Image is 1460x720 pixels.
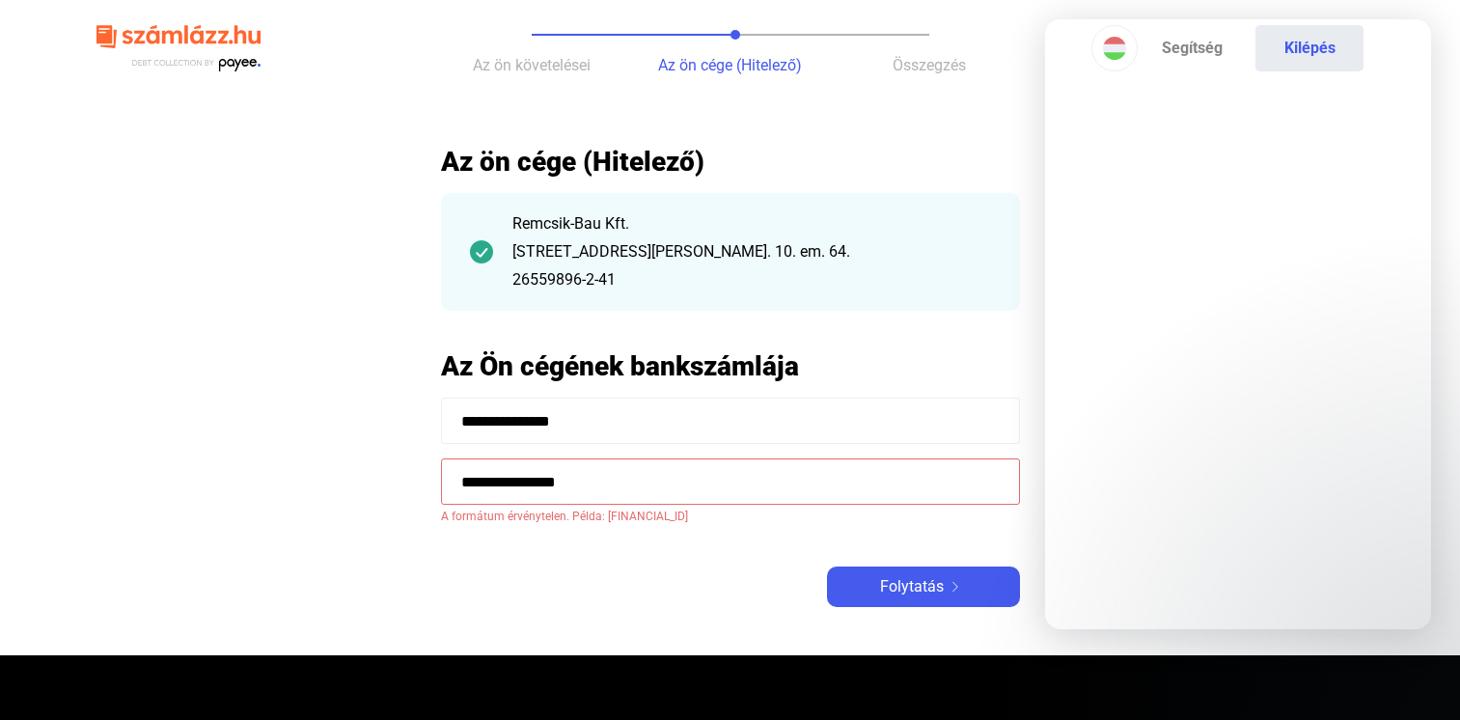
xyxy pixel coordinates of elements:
iframe: Intercom live chat [1385,645,1431,691]
h2: Az Ön cégének bankszámlája [441,349,1020,383]
button: Folytatásarrow-right-white [827,567,1020,607]
span: Összegzés [893,56,966,74]
div: 26559896-2-41 [512,268,991,291]
div: Remcsik-Bau Kft. [512,212,991,235]
span: Az ön cége (Hitelező) [658,56,802,74]
img: arrow-right-white [944,582,967,592]
iframe: Intercom live chat [1045,19,1431,629]
img: szamlazzhu-logo [96,17,261,80]
img: checkmark-darker-green-circle [470,240,493,263]
h2: Az ön cége (Hitelező) [441,145,1020,179]
span: A formátum érvénytelen. Példa: [FINANCIAL_ID] [441,505,1020,528]
span: Az ön követelései [473,56,591,74]
div: [STREET_ADDRESS][PERSON_NAME]. 10. em. 64. [512,240,991,263]
span: Folytatás [880,575,944,598]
